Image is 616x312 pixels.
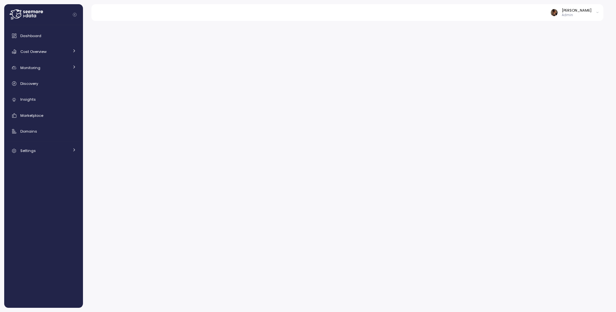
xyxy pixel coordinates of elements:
[20,97,36,102] span: Insights
[7,125,80,138] a: Domains
[20,65,40,70] span: Monitoring
[7,93,80,106] a: Insights
[7,61,80,74] a: Monitoring
[20,148,36,153] span: Settings
[20,33,41,38] span: Dashboard
[20,49,46,54] span: Cost Overview
[7,29,80,42] a: Dashboard
[20,129,37,134] span: Domains
[20,113,43,118] span: Marketplace
[7,144,80,157] a: Settings
[7,45,80,58] a: Cost Overview
[562,8,591,13] div: [PERSON_NAME]
[20,81,38,86] span: Discovery
[7,109,80,122] a: Marketplace
[562,13,591,17] p: Admin
[551,9,558,16] img: ACg8ocLFKfaHXE38z_35D9oG4qLrdLeB_OJFy4BOGq8JL8YSOowJeg=s96-c
[71,12,79,17] button: Collapse navigation
[7,77,80,90] a: Discovery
